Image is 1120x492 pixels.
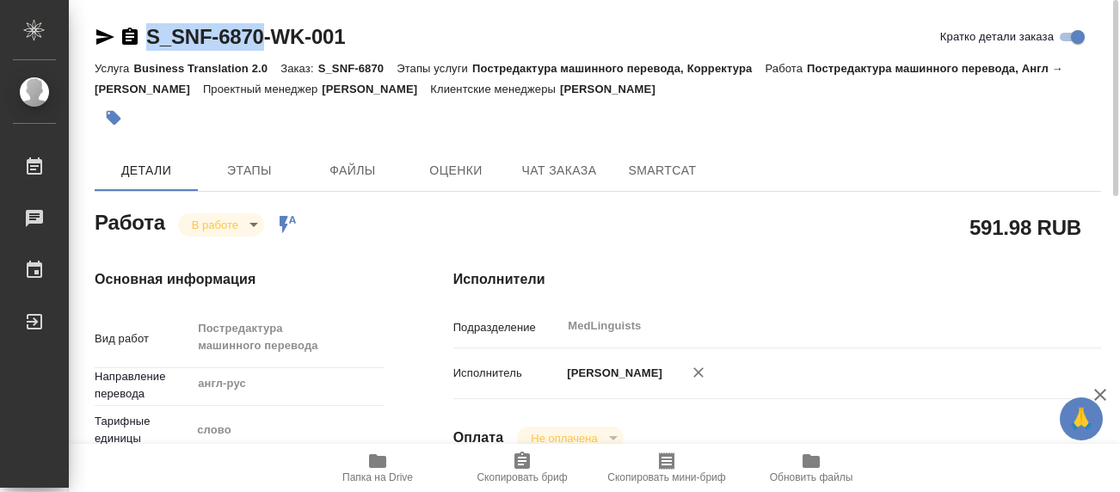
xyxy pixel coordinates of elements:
[739,444,883,492] button: Обновить файлы
[561,365,662,382] p: [PERSON_NAME]
[453,427,504,448] h4: Оплата
[770,471,853,483] span: Обновить файлы
[146,25,345,48] a: S_SNF-6870-WK-001
[280,62,317,75] p: Заказ:
[318,62,397,75] p: S_SNF-6870
[472,62,765,75] p: Постредактура машинного перевода, Корректура
[450,444,594,492] button: Скопировать бриф
[133,62,280,75] p: Business Translation 2.0
[680,354,717,391] button: Удалить исполнителя
[517,427,623,450] div: В работе
[430,83,560,95] p: Клиентские менеджеры
[940,28,1054,46] span: Кратко детали заказа
[191,415,384,445] div: слово
[342,471,413,483] span: Папка на Drive
[560,83,668,95] p: [PERSON_NAME]
[311,160,394,181] span: Файлы
[1067,401,1096,437] span: 🙏
[607,471,725,483] span: Скопировать мини-бриф
[95,368,191,403] p: Направление перевода
[95,62,133,75] p: Услуга
[95,27,115,47] button: Скопировать ссылку для ЯМессенджера
[120,27,140,47] button: Скопировать ссылку
[415,160,497,181] span: Оценки
[322,83,430,95] p: [PERSON_NAME]
[765,62,807,75] p: Работа
[105,160,188,181] span: Детали
[95,206,165,237] h2: Работа
[453,319,562,336] p: Подразделение
[305,444,450,492] button: Папка на Drive
[95,269,385,290] h4: Основная информация
[95,330,191,347] p: Вид работ
[526,431,602,446] button: Не оплачена
[203,83,322,95] p: Проектный менеджер
[397,62,472,75] p: Этапы услуги
[1060,397,1103,440] button: 🙏
[95,413,191,447] p: Тарифные единицы
[477,471,567,483] span: Скопировать бриф
[969,212,1081,242] h2: 591.98 RUB
[621,160,704,181] span: SmartCat
[208,160,291,181] span: Этапы
[453,365,562,382] p: Исполнитель
[518,160,600,181] span: Чат заказа
[594,444,739,492] button: Скопировать мини-бриф
[187,218,243,232] button: В работе
[95,99,132,137] button: Добавить тэг
[453,269,1101,290] h4: Исполнители
[178,213,264,237] div: В работе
